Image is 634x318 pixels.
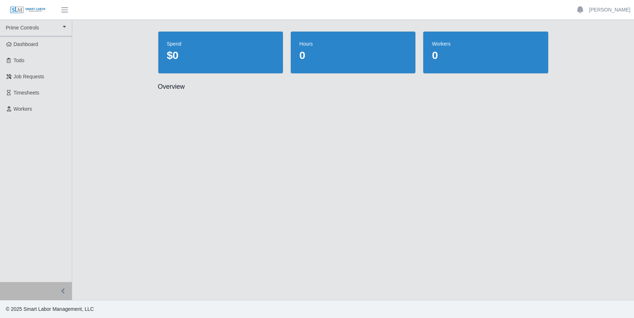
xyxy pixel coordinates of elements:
img: SLM Logo [10,6,46,14]
dt: workers [432,40,539,47]
span: © 2025 Smart Labor Management, LLC [6,306,94,312]
span: Workers [14,106,32,112]
a: [PERSON_NAME] [589,6,630,14]
dd: $0 [167,49,274,62]
span: Timesheets [14,90,39,96]
span: Todo [14,57,24,63]
dd: 0 [299,49,407,62]
span: Dashboard [14,41,38,47]
dd: 0 [432,49,539,62]
span: Job Requests [14,74,45,79]
h2: Overview [158,82,549,91]
dt: spend [167,40,274,47]
dt: hours [299,40,407,47]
